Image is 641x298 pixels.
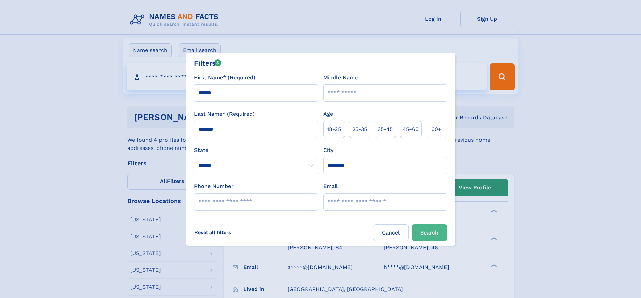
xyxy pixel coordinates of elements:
[194,182,234,190] label: Phone Number
[323,182,338,190] label: Email
[194,58,221,68] div: Filters
[194,146,318,154] label: State
[403,125,419,133] span: 45‑60
[352,125,367,133] span: 25‑35
[194,74,255,82] label: First Name* (Required)
[378,125,393,133] span: 35‑45
[327,125,341,133] span: 18‑25
[190,224,236,241] label: Reset all filters
[323,110,333,118] label: Age
[323,146,333,154] label: City
[194,110,255,118] label: Last Name* (Required)
[431,125,441,133] span: 60+
[412,224,447,241] button: Search
[323,74,358,82] label: Middle Name
[373,224,409,241] label: Cancel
